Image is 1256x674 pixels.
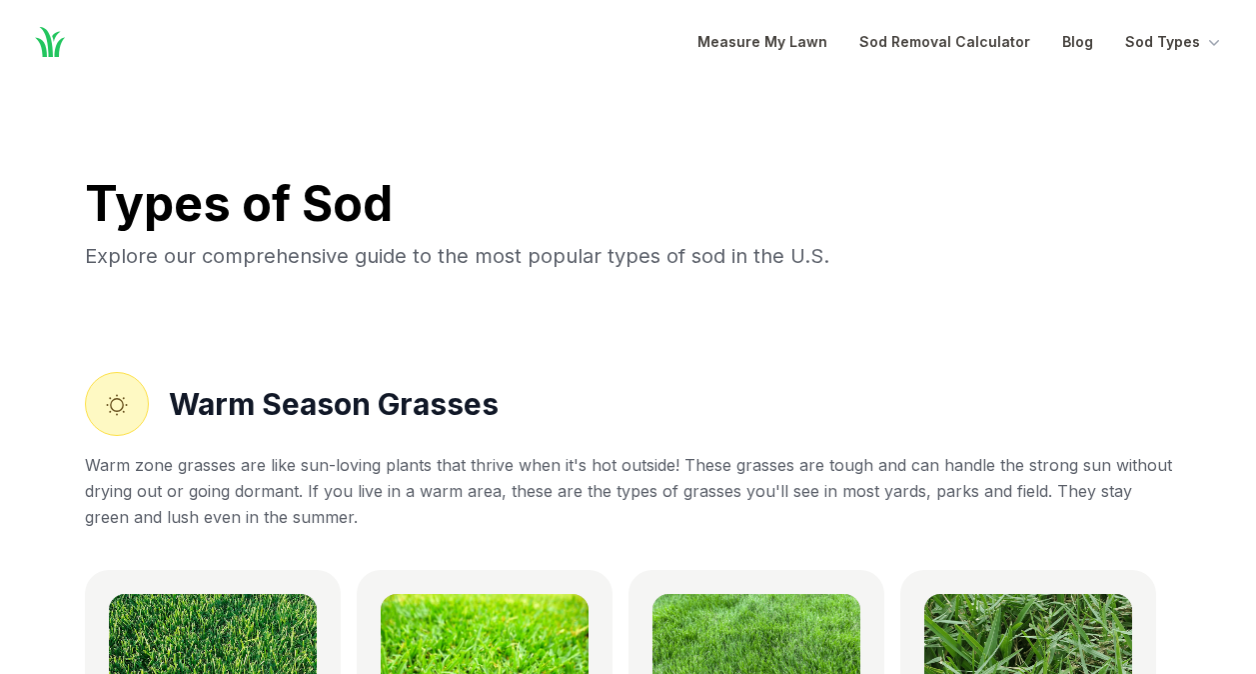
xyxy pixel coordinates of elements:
[85,180,393,228] h1: Types of Sod
[859,30,1030,54] a: Sod Removal Calculator
[85,452,1172,530] div: Warm zone grasses are like sun-loving plants that thrive when it's hot outside! These grasses are...
[697,30,827,54] a: Measure My Lawn
[105,393,129,417] img: Warm Season grasses icon
[1062,30,1093,54] a: Blog
[1125,30,1224,54] button: Sod Types
[85,240,829,273] p: Explore our comprehensive guide to the most popular types of sod in the U.S.
[169,384,499,424] h2: Warm Season Grasses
